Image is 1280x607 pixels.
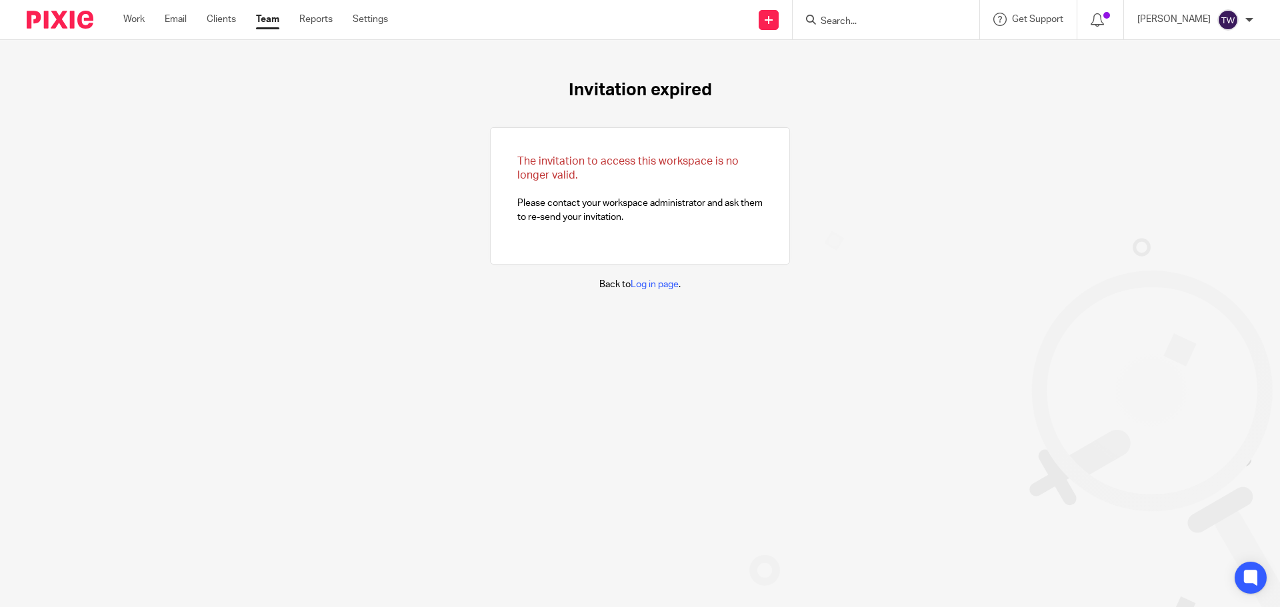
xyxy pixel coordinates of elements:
p: Please contact your workspace administrator and ask them to re-send your invitation. [517,155,763,224]
span: Get Support [1012,15,1063,24]
img: svg%3E [1217,9,1239,31]
a: Settings [353,13,388,26]
a: Email [165,13,187,26]
a: Reports [299,13,333,26]
p: [PERSON_NAME] [1137,13,1211,26]
h1: Invitation expired [569,80,712,101]
a: Work [123,13,145,26]
span: The invitation to access this workspace is no longer valid. [517,156,739,181]
a: Clients [207,13,236,26]
p: Back to . [599,278,681,291]
a: Log in page [631,280,679,289]
a: Team [256,13,279,26]
img: Pixie [27,11,93,29]
input: Search [819,16,939,28]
